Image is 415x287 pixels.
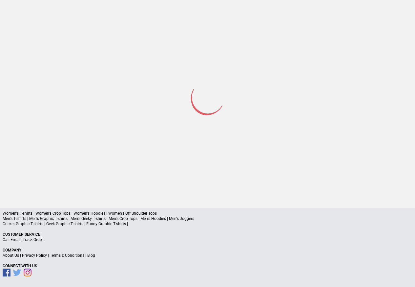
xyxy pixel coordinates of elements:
a: Blog [87,253,95,258]
p: Cricket Graphic T-shirts | Geek Graphic T-shirts | Funny Graphic T-shirts | [3,221,412,227]
p: | | | [3,253,412,258]
p: Connect With Us [3,263,412,269]
a: Track Order [23,237,43,242]
a: Call [3,237,10,242]
p: | | [3,237,412,242]
p: Customer Service [3,232,412,237]
a: About Us [3,253,19,258]
p: Company [3,248,412,253]
a: Privacy Policy [22,253,47,258]
p: Women's T-shirts | Women's Crop Tops | Women's Hoodies | Women's Off Shoulder Tops [3,211,412,216]
a: Terms & Conditions [50,253,84,258]
a: Email [10,237,21,242]
p: Men's T-shirts | Men's Graphic T-shirts | Men's Geeky T-shirts | Men's Crop Tops | Men's Hoodies ... [3,216,412,221]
